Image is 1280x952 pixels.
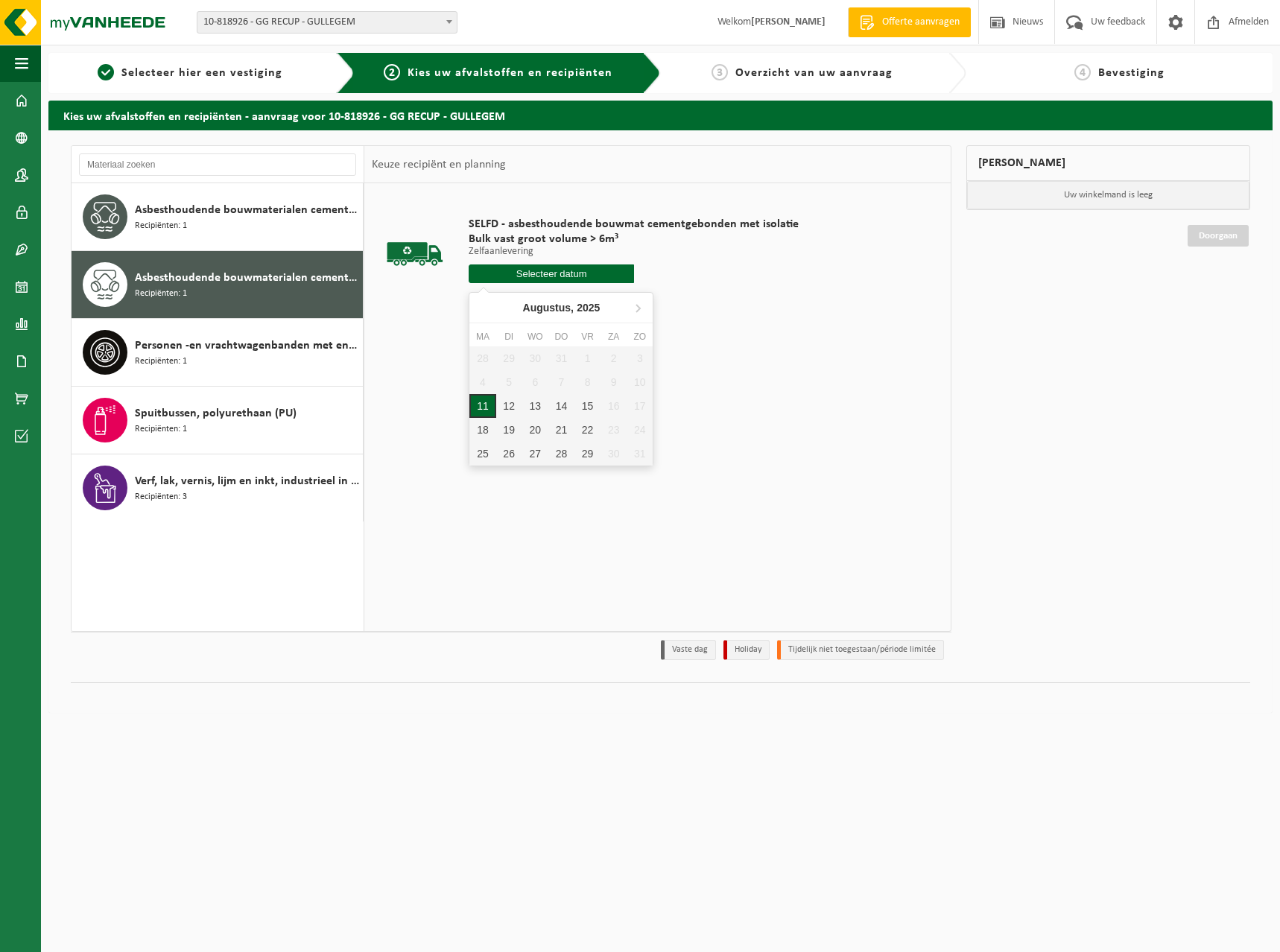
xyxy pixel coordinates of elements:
[496,329,522,344] div: di
[56,64,325,82] a: 1Selecteer hier een vestiging
[135,422,187,437] span: Recipiënten: 1
[72,319,364,387] button: Personen -en vrachtwagenbanden met en zonder velg Recipiënten: 1
[135,287,187,301] span: Recipiënten: 1
[469,232,799,247] span: Bulk vast groot volume > 6m³
[135,219,187,233] span: Recipiënten: 1
[1098,67,1165,79] span: Bevestiging
[469,418,495,442] div: 18
[197,11,457,34] span: 10-818926 - GG RECUP - GULLEGEM
[548,442,574,466] div: 28
[548,329,574,344] div: do
[469,264,634,283] input: Selecteer datum
[135,490,187,504] span: Recipiënten: 3
[135,404,297,422] span: Spuitbussen, polyurethaan (PU)
[712,64,728,80] span: 3
[574,442,601,466] div: 29
[574,329,601,344] div: vr
[469,217,799,232] span: SELFD - asbesthoudende bouwmat cementgebonden met isolatie
[522,442,548,466] div: 27
[627,329,653,344] div: zo
[79,153,356,176] input: Materiaal zoeken
[384,64,400,80] span: 2
[135,355,187,369] span: Recipiënten: 1
[574,418,601,442] div: 22
[72,251,364,319] button: Asbesthoudende bouwmaterialen cementgebonden met isolatie(hechtgebonden) Recipiënten: 1
[469,247,799,257] p: Zelfaanlevering
[751,16,826,28] strong: [PERSON_NAME]
[72,454,364,521] button: Verf, lak, vernis, lijm en inkt, industrieel in kleinverpakking Recipiënten: 3
[777,640,944,660] li: Tijdelijk niet toegestaan/période limitée
[548,394,574,418] div: 14
[72,183,364,251] button: Asbesthoudende bouwmaterialen cementgebonden (hechtgebonden) Recipiënten: 1
[723,640,770,660] li: Holiday
[135,472,359,490] span: Verf, lak, vernis, lijm en inkt, industrieel in kleinverpakking
[496,394,522,418] div: 12
[408,67,612,79] span: Kies uw afvalstoffen en recipiënten
[48,101,1273,130] h2: Kies uw afvalstoffen en recipiënten - aanvraag voor 10-818926 - GG RECUP - GULLEGEM
[135,201,359,219] span: Asbesthoudende bouwmaterialen cementgebonden (hechtgebonden)
[522,418,548,442] div: 20
[966,145,1250,181] div: [PERSON_NAME]
[98,64,114,80] span: 1
[135,269,359,287] span: Asbesthoudende bouwmaterialen cementgebonden met isolatie(hechtgebonden)
[522,394,548,418] div: 13
[469,442,495,466] div: 25
[548,418,574,442] div: 21
[197,12,457,33] span: 10-818926 - GG RECUP - GULLEGEM
[135,337,359,355] span: Personen -en vrachtwagenbanden met en zonder velg
[469,329,495,344] div: ma
[364,146,513,183] div: Keuze recipiënt en planning
[522,329,548,344] div: wo
[496,418,522,442] div: 19
[574,394,601,418] div: 15
[1074,64,1091,80] span: 4
[967,181,1249,209] p: Uw winkelmand is leeg
[601,329,627,344] div: za
[735,67,893,79] span: Overzicht van uw aanvraag
[878,15,963,30] span: Offerte aanvragen
[1188,225,1249,247] a: Doorgaan
[469,394,495,418] div: 11
[661,640,716,660] li: Vaste dag
[496,442,522,466] div: 26
[72,387,364,454] button: Spuitbussen, polyurethaan (PU) Recipiënten: 1
[848,7,971,37] a: Offerte aanvragen
[121,67,282,79] span: Selecteer hier een vestiging
[577,302,600,313] i: 2025
[517,296,606,320] div: Augustus,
